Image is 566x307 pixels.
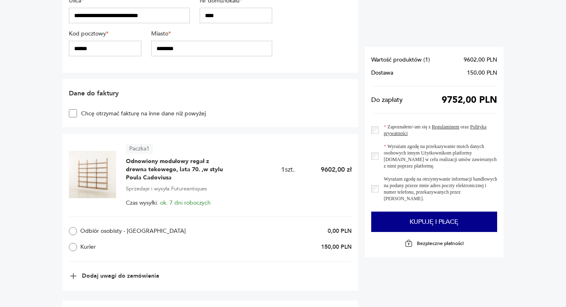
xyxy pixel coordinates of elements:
[160,199,211,207] span: ok. 7 dni roboczych
[151,30,272,38] label: Miasto
[371,212,498,232] button: Kupuję i płacę
[126,144,153,154] article: Paczka 1
[417,240,464,247] p: Bezpieczne płatności
[126,184,207,193] span: Sprzedaje i wysyła: Futureantiques
[69,243,77,251] input: Kurier
[69,272,159,280] button: Dodaj uwagi do zamówienia
[464,57,497,63] span: 9602,00 PLN
[371,57,430,63] span: Wartość produktów ( 1 )
[379,176,497,202] label: Wyrażam zgodę na otrzymywanie informacji handlowych na podany przeze mnie adres poczty elektronic...
[69,151,116,198] img: Odnowiony modułowy regał z drewna tekowego, lata 70. ,w stylu Poula Cadoviusa
[126,200,211,206] span: Czas wysyłki:
[321,243,352,251] p: 150,00 PLN
[467,70,497,76] span: 150,00 PLN
[405,239,413,247] img: Ikona kłódki
[379,124,497,137] label: Zapoznałem/-am się z oraz
[384,124,487,136] a: Polityką prywatności
[69,227,77,235] input: Odbiór osobisty - [GEOGRAPHIC_DATA]
[281,165,295,174] span: 1 szt.
[379,143,497,169] label: Wyrażam zgodę na przekazywanie moich danych osobowych innym Użytkownikom platformy [DOMAIN_NAME] ...
[321,165,352,174] p: 9602,00 zł
[371,97,403,103] span: Do zapłaty
[69,227,189,235] label: Odbiór osobisty - [GEOGRAPHIC_DATA]
[126,157,228,182] span: Odnowiony modułowy regał z drewna tekowego, lata 70. ,w stylu Poula Cadoviusa
[328,227,352,235] p: 0,00 PLN
[432,124,459,130] a: Regulaminem
[77,110,206,117] label: Chcę otrzymać fakturę na inne dane niż powyżej
[371,70,393,76] span: Dostawa
[69,30,141,38] label: Kod pocztowy
[69,89,273,98] h2: Dane do faktury
[69,243,189,251] label: Kurier
[442,97,497,103] span: 9752,00 PLN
